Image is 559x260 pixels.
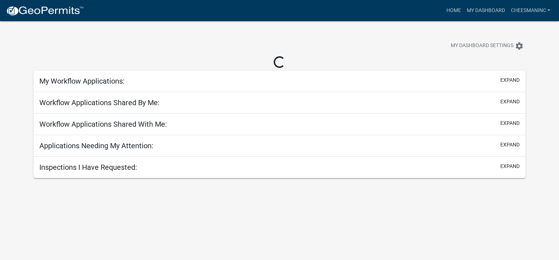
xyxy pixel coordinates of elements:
button: expand [500,162,520,170]
button: My Dashboard Settingssettings [445,39,529,53]
a: Home [443,4,464,18]
a: My Dashboard [464,4,508,18]
h5: Applications Needing My Attention: [39,141,153,150]
button: expand [500,141,520,149]
button: expand [500,98,520,106]
h5: My Workflow Applications: [39,77,125,85]
h5: Inspections I Have Requested: [39,163,137,172]
i: settings [515,42,524,50]
a: cheesmaninc [508,4,553,18]
button: expand [500,76,520,84]
h5: Workflow Applications Shared By Me: [39,98,160,107]
span: My Dashboard Settings [451,42,513,50]
button: expand [500,119,520,127]
h5: Workflow Applications Shared With Me: [39,120,167,129]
